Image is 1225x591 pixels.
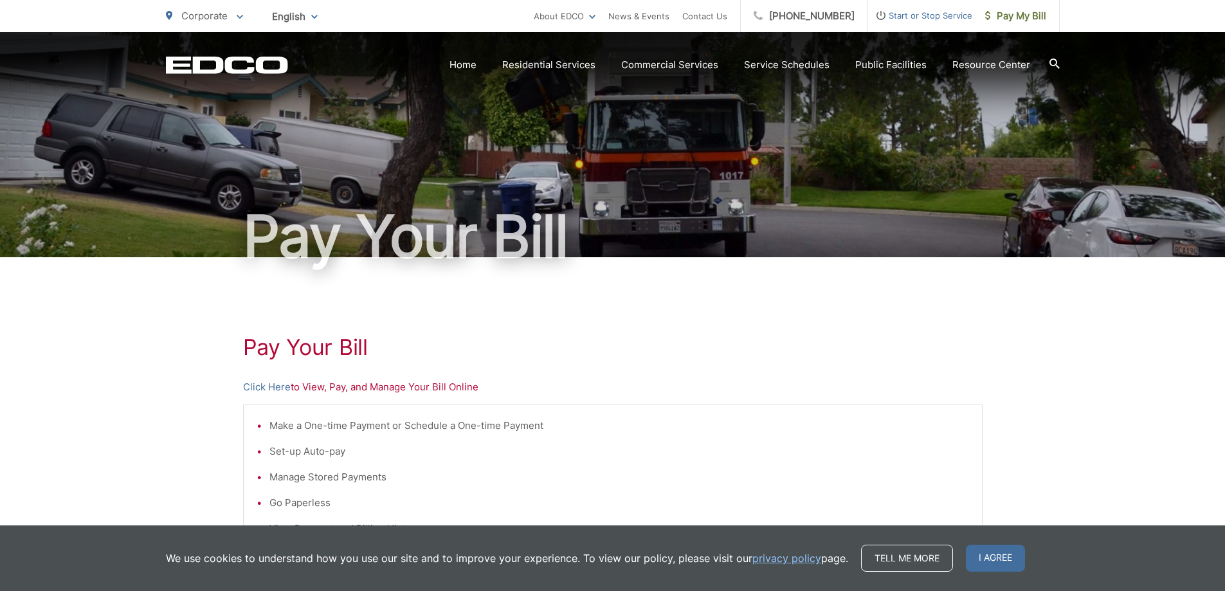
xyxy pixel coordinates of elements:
[166,205,1060,269] h1: Pay Your Bill
[243,379,291,395] a: Click Here
[502,57,595,73] a: Residential Services
[181,10,228,22] span: Corporate
[855,57,927,73] a: Public Facilities
[682,8,727,24] a: Contact Us
[752,550,821,566] a: privacy policy
[166,56,288,74] a: EDCD logo. Return to the homepage.
[985,8,1046,24] span: Pay My Bill
[621,57,718,73] a: Commercial Services
[952,57,1030,73] a: Resource Center
[966,545,1025,572] span: I agree
[243,379,983,395] p: to View, Pay, and Manage Your Bill Online
[269,495,969,511] li: Go Paperless
[269,521,969,536] li: View Payment and Billing History
[744,57,830,73] a: Service Schedules
[269,444,969,459] li: Set-up Auto-pay
[608,8,669,24] a: News & Events
[861,545,953,572] a: Tell me more
[166,550,848,566] p: We use cookies to understand how you use our site and to improve your experience. To view our pol...
[269,418,969,433] li: Make a One-time Payment or Schedule a One-time Payment
[269,469,969,485] li: Manage Stored Payments
[243,334,983,360] h1: Pay Your Bill
[449,57,476,73] a: Home
[534,8,595,24] a: About EDCO
[262,5,327,28] span: English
